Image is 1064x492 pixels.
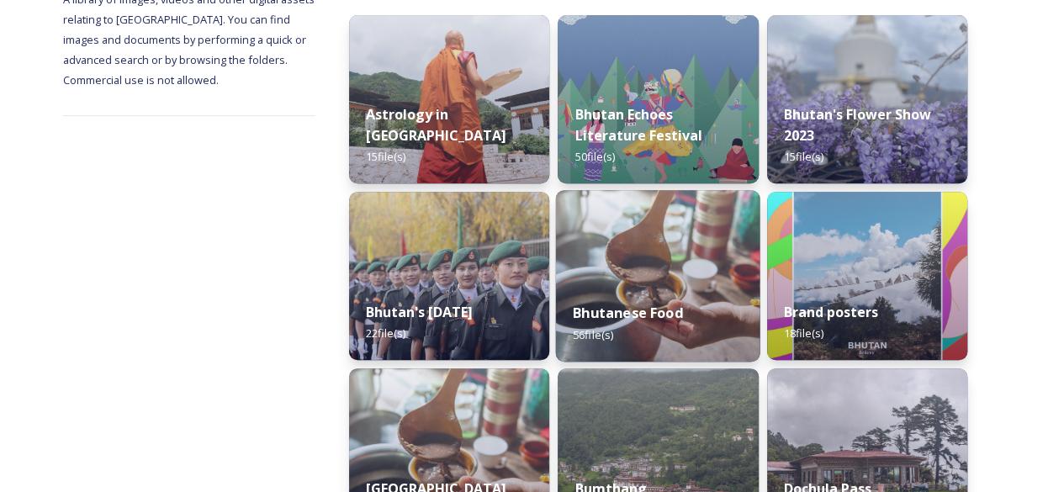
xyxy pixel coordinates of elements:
strong: Bhutanese Food [573,304,683,322]
img: Bhutan%2520National%2520Day10.jpg [349,192,549,360]
span: 15 file(s) [784,149,823,164]
img: Bhutan_Believe_800_1000_4.jpg [767,192,967,360]
img: Bhutan%2520Echoes7.jpg [558,15,758,183]
strong: Astrology in [GEOGRAPHIC_DATA] [366,105,506,145]
strong: Bhutan's Flower Show 2023 [784,105,931,145]
span: 56 file(s) [573,326,613,341]
span: 18 file(s) [784,325,823,341]
img: Bhutan%2520Flower%2520Show2.jpg [767,15,967,183]
strong: Bhutan Echoes Literature Festival [574,105,701,145]
strong: Bhutan's [DATE] [366,303,473,321]
span: 22 file(s) [366,325,405,341]
img: _SCH1465.jpg [349,15,549,183]
span: 15 file(s) [366,149,405,164]
strong: Brand posters [784,303,878,321]
img: Bumdeling%2520090723%2520by%2520Amp%2520Sripimanwat-4.jpg [556,190,760,362]
span: 50 file(s) [574,149,614,164]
